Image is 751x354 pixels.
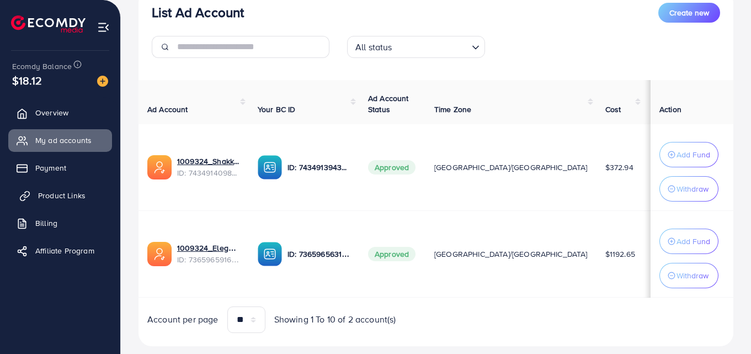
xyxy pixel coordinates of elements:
h3: List Ad Account [152,4,244,20]
span: ID: 7365965916192112656 [177,254,240,265]
img: ic-ads-acc.e4c84228.svg [147,242,172,266]
button: Create new [658,3,720,23]
iframe: Chat [704,304,743,346]
div: <span class='underline'>1009324_Elegant Wear_1715022604811</span></br>7365965916192112656 [177,242,240,265]
a: Affiliate Program [8,240,112,262]
button: Withdraw [659,176,718,202]
span: Approved [368,160,416,175]
img: logo [11,15,86,33]
span: Payment [35,162,66,173]
span: Billing [35,218,57,229]
span: Cost [605,104,621,115]
a: Product Links [8,184,112,207]
input: Search for option [396,37,467,55]
div: <span class='underline'>1009324_Shakka_1731075849517</span></br>7434914098950799361 [177,156,240,178]
p: Withdraw [677,182,709,196]
img: ic-ba-acc.ded83a64.svg [258,155,282,179]
span: [GEOGRAPHIC_DATA]/[GEOGRAPHIC_DATA] [434,162,588,173]
span: Action [659,104,681,115]
img: image [97,76,108,87]
div: Search for option [347,36,485,58]
span: Overview [35,107,68,118]
span: Approved [368,247,416,261]
span: Create new [669,7,709,18]
span: All status [353,39,395,55]
a: Billing [8,212,112,234]
p: Add Fund [677,148,710,161]
span: Ad Account Status [368,93,409,115]
span: $1192.65 [605,249,635,260]
button: Add Fund [659,229,718,254]
span: My ad accounts [35,135,92,146]
p: ID: 7434913943245914129 [287,161,350,174]
img: ic-ba-acc.ded83a64.svg [258,242,282,266]
span: Affiliate Program [35,245,94,256]
span: Ad Account [147,104,188,115]
span: Time Zone [434,104,471,115]
p: ID: 7365965631474204673 [287,247,350,261]
span: $18.12 [12,72,42,88]
img: ic-ads-acc.e4c84228.svg [147,155,172,179]
span: ID: 7434914098950799361 [177,167,240,178]
a: Payment [8,157,112,179]
span: Ecomdy Balance [12,61,72,72]
button: Add Fund [659,142,718,167]
span: $372.94 [605,162,633,173]
a: 1009324_Shakka_1731075849517 [177,156,240,167]
span: [GEOGRAPHIC_DATA]/[GEOGRAPHIC_DATA] [434,249,588,260]
span: Your BC ID [258,104,296,115]
a: My ad accounts [8,129,112,151]
span: Showing 1 To 10 of 2 account(s) [274,313,396,326]
p: Add Fund [677,235,710,248]
a: 1009324_Elegant Wear_1715022604811 [177,242,240,253]
img: menu [97,21,110,34]
a: Overview [8,102,112,124]
p: Withdraw [677,269,709,282]
button: Withdraw [659,263,718,288]
span: Account per page [147,313,219,326]
span: Product Links [38,190,86,201]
